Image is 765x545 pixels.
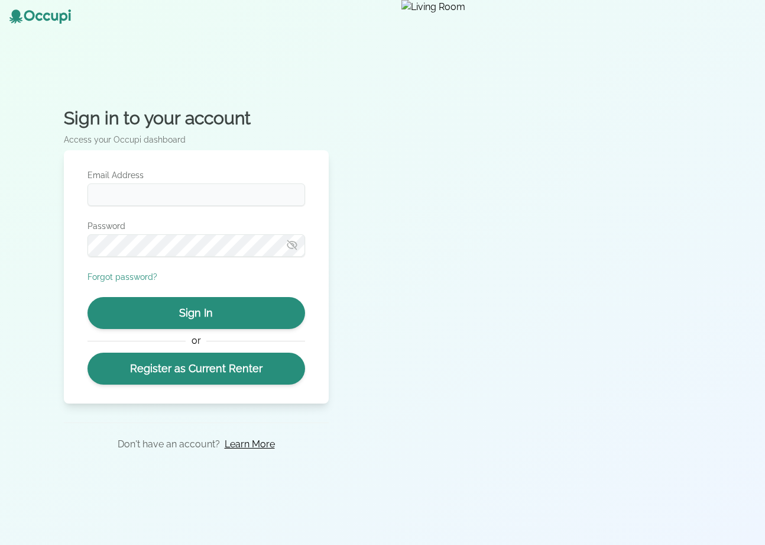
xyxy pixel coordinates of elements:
label: Password [87,220,305,232]
span: or [186,334,206,348]
button: Forgot password? [87,271,157,283]
h2: Sign in to your account [64,108,329,129]
a: Register as Current Renter [87,353,305,385]
button: Sign In [87,297,305,329]
p: Access your Occupi dashboard [64,134,329,146]
label: Email Address [87,169,305,181]
p: Don't have an account? [118,437,220,452]
a: Learn More [225,437,275,452]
